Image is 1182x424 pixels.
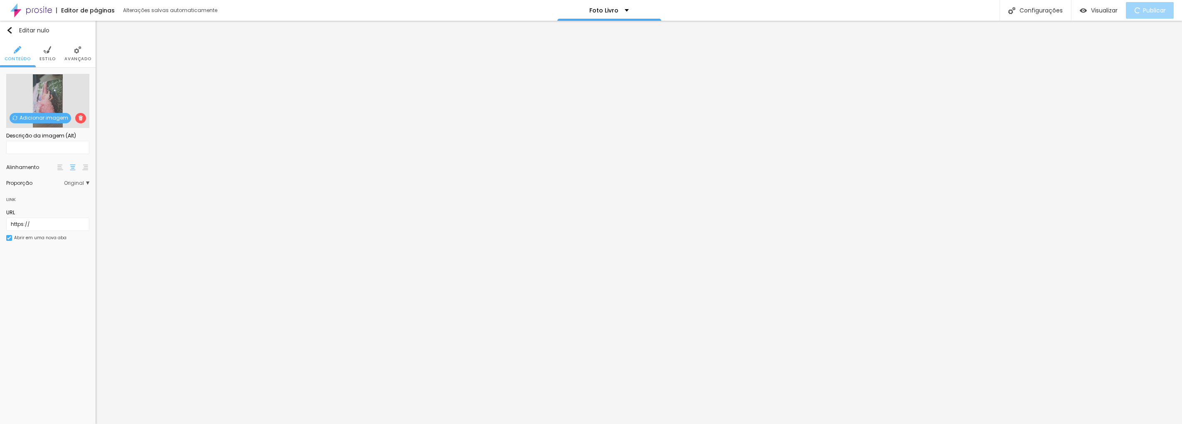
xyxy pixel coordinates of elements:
[1080,7,1087,14] img: view-1.svg
[14,46,21,54] img: Ícone
[123,7,217,14] font: Alterações salvas automaticamente
[12,115,17,120] img: Ícone
[6,164,39,171] font: Alinhamento
[96,21,1182,424] iframe: Editor
[6,132,76,139] font: Descrição da imagem (Alt)
[6,196,16,203] font: Link
[1126,2,1174,19] button: Publicar
[44,46,51,54] img: Ícone
[1071,2,1126,19] button: Visualizar
[70,164,76,170] img: paragraph-center-align.svg
[1143,6,1166,15] font: Publicar
[6,179,32,186] font: Proporção
[1091,6,1118,15] font: Visualizar
[1019,6,1063,15] font: Configurações
[589,6,618,15] font: Foto Livro
[82,164,88,170] img: paragraph-right-align.svg
[64,56,91,62] font: Avançado
[57,164,63,170] img: paragraph-left-align.svg
[78,115,83,120] img: Ícone
[6,209,15,216] font: URL
[7,236,11,240] img: Ícone
[14,235,66,241] font: Abrir em uma nova aba
[6,190,89,205] div: Link
[61,6,115,15] font: Editor de páginas
[64,179,84,186] font: Original
[20,114,68,121] font: Adicionar imagem
[6,27,13,34] img: Ícone
[1008,7,1015,14] img: Ícone
[19,26,49,34] font: Editar nulo
[5,56,31,62] font: Conteúdo
[39,56,56,62] font: Estilo
[74,46,81,54] img: Ícone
